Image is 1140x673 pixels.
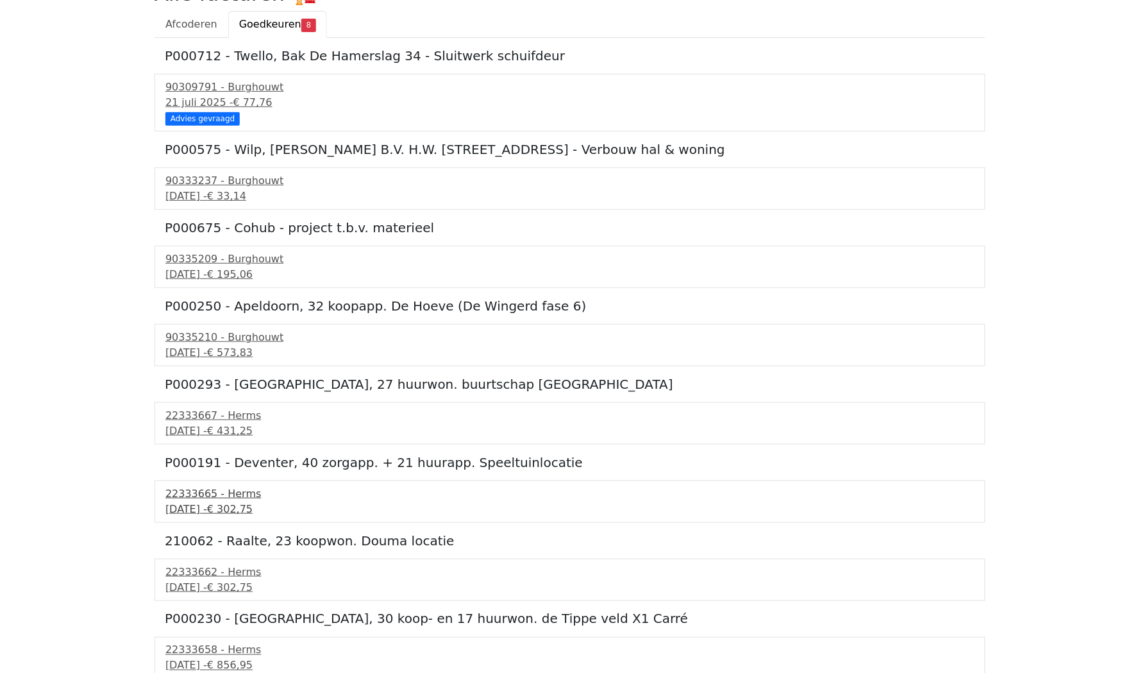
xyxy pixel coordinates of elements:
[233,96,272,108] span: € 77,76
[165,251,975,267] div: 90335209 - Burghouwt
[165,611,975,627] h5: P000230 - [GEOGRAPHIC_DATA], 30 koop- en 17 huurwon. de Tippe veld X1 Carré
[165,18,217,30] span: Afcoderen
[165,80,975,95] div: 90309791 - Burghouwt
[165,330,975,345] div: 90335210 - Burghouwt
[165,533,975,549] h5: 210062 - Raalte, 23 koopwon. Douma locatie
[165,502,975,517] div: [DATE] -
[228,11,327,38] a: Goedkeuren8
[165,565,975,595] a: 22333662 - Herms[DATE] -€ 302,75
[155,11,228,38] a: Afcoderen
[301,19,316,31] span: 8
[165,408,975,423] div: 22333667 - Herms
[207,346,253,359] span: € 573,83
[165,377,975,392] h5: P000293 - [GEOGRAPHIC_DATA], 27 huurwon. buurtschap [GEOGRAPHIC_DATA]
[165,80,975,124] a: 90309791 - Burghouwt21 juli 2025 -€ 77,76 Advies gevraagd
[165,48,975,64] h5: P000712 - Twello, Bak De Hamerslag 34 - Sluitwerk schuifdeur
[165,173,975,189] div: 90333237 - Burghouwt
[165,423,975,439] div: [DATE] -
[165,580,975,595] div: [DATE] -
[165,408,975,439] a: 22333667 - Herms[DATE] -€ 431,25
[165,565,975,580] div: 22333662 - Herms
[207,503,253,515] span: € 302,75
[239,18,301,30] span: Goedkeuren
[165,173,975,204] a: 90333237 - Burghouwt[DATE] -€ 33,14
[207,425,253,437] span: € 431,25
[165,142,975,157] h5: P000575 - Wilp, [PERSON_NAME] B.V. H.W. [STREET_ADDRESS] - Verbouw hal & woning
[165,345,975,361] div: [DATE] -
[165,95,975,110] div: 21 juli 2025 -
[165,220,975,235] h5: P000675 - Cohub - project t.b.v. materieel
[165,298,975,314] h5: P000250 - Apeldoorn, 32 koopapp. De Hoeve (De Wingerd fase 6)
[207,660,253,672] span: € 856,95
[207,581,253,593] span: € 302,75
[165,112,240,125] div: Advies gevraagd
[165,251,975,282] a: 90335209 - Burghouwt[DATE] -€ 195,06
[207,190,246,202] span: € 33,14
[165,189,975,204] div: [DATE] -
[165,643,975,658] div: 22333658 - Herms
[165,486,975,502] div: 22333665 - Herms
[207,268,253,280] span: € 195,06
[165,267,975,282] div: [DATE] -
[165,455,975,470] h5: P000191 - Deventer, 40 zorgapp. + 21 huurapp. Speeltuinlocatie
[165,330,975,361] a: 90335210 - Burghouwt[DATE] -€ 573,83
[165,486,975,517] a: 22333665 - Herms[DATE] -€ 302,75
